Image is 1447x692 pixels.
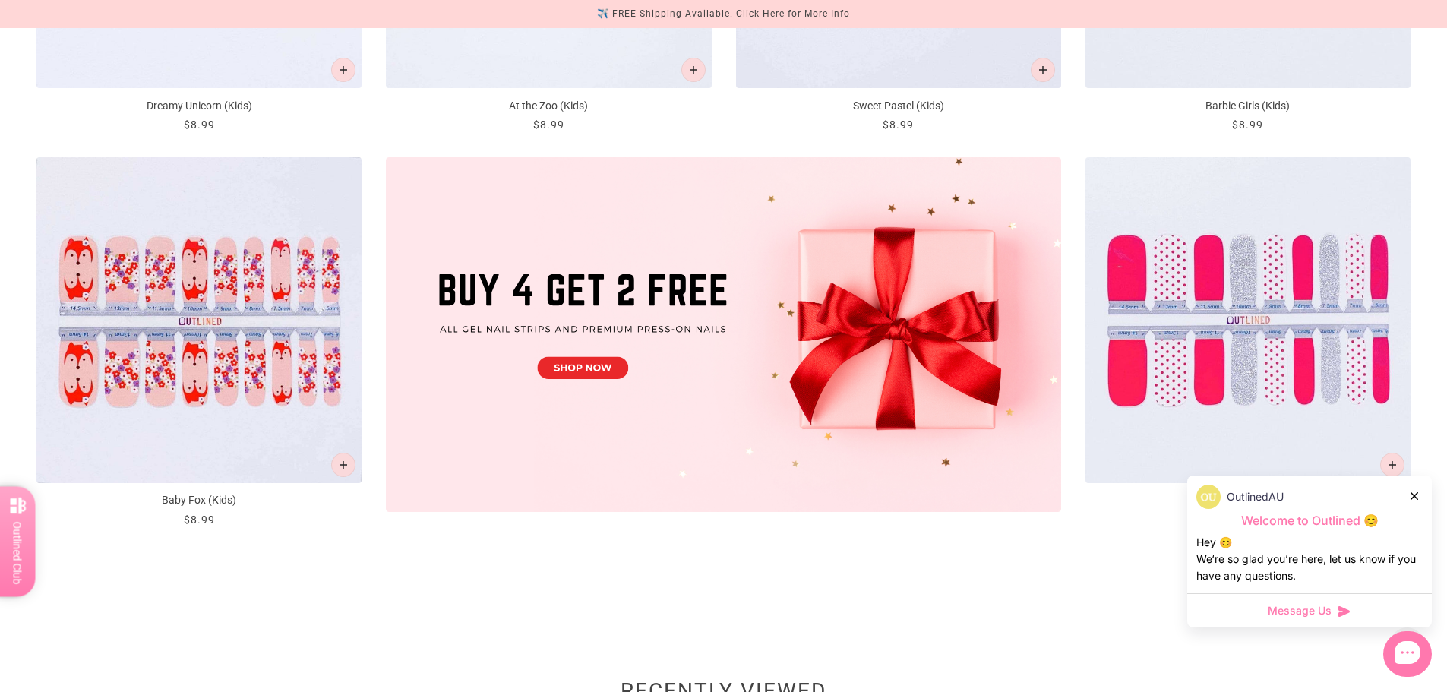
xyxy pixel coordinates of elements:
button: Add to cart [331,58,355,82]
a: Polka Dots (Kids) [1085,157,1411,527]
p: Polka Dots (Kids) [1085,492,1411,508]
p: Baby Fox (Kids) [36,492,362,508]
span: $8.99 [533,118,564,131]
img: data:image/png;base64,iVBORw0KGgoAAAANSUhEUgAAACQAAAAkCAYAAADhAJiYAAACJklEQVR4AexUO28TQRice/mFQxI... [1196,485,1221,509]
div: Hey 😊 We‘re so glad you’re here, let us know if you have any questions. [1196,534,1423,584]
span: $8.99 [1232,118,1263,131]
span: $8.99 [184,118,215,131]
button: Add to cart [681,58,706,82]
p: Dreamy Unicorn (Kids) [36,98,362,114]
p: OutlinedAU [1227,488,1284,505]
p: At the Zoo (Kids) [386,98,711,114]
button: Add to cart [1380,453,1404,477]
a: Baby Fox (Kids) [36,157,362,527]
button: Add to cart [331,453,355,477]
p: Welcome to Outlined 😊 [1196,513,1423,529]
span: $8.99 [883,118,914,131]
span: Message Us [1268,603,1332,618]
p: Sweet Pastel (Kids) [736,98,1061,114]
button: Add to cart [1031,58,1055,82]
div: ✈️ FREE Shipping Available. Click Here for More Info [597,6,850,22]
p: Barbie Girls (Kids) [1085,98,1411,114]
span: $8.99 [184,513,215,526]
